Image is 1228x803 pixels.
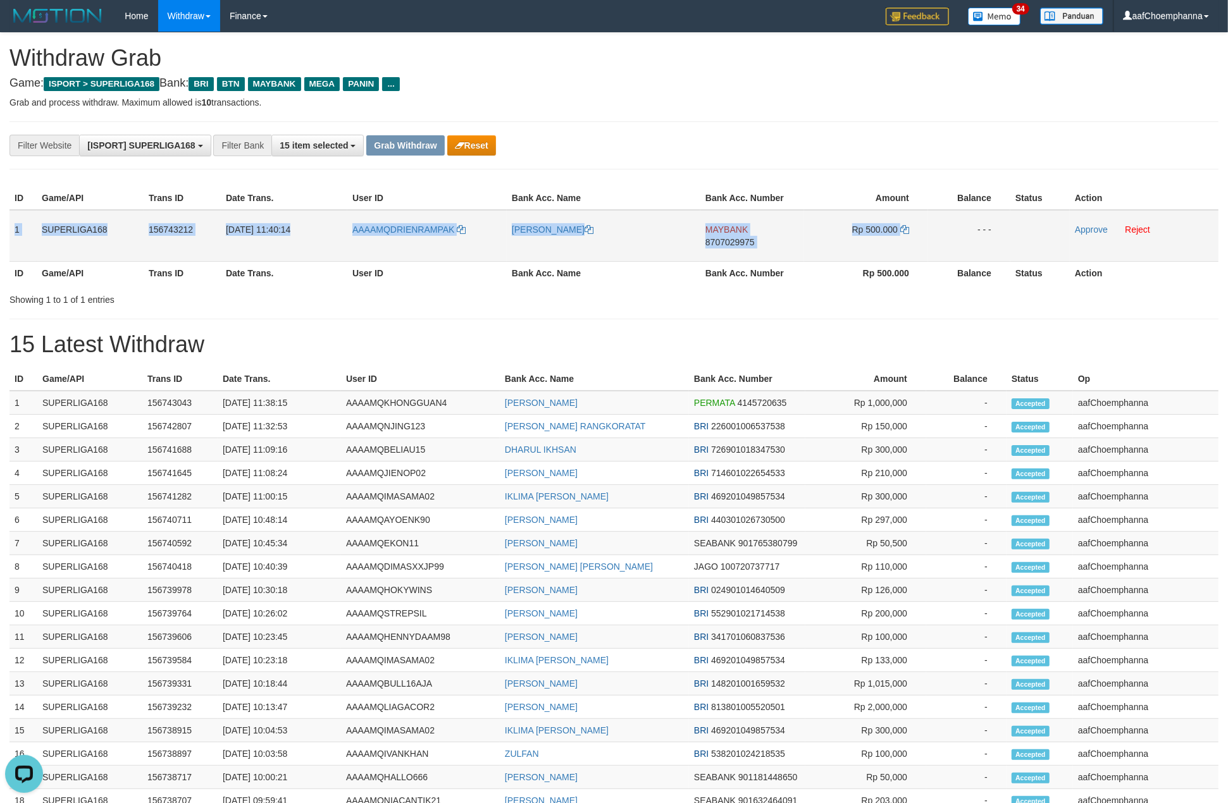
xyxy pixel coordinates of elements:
[926,508,1007,532] td: -
[9,696,37,719] td: 14
[218,625,341,649] td: [DATE] 10:23:45
[142,508,218,532] td: 156740711
[142,555,218,579] td: 156740418
[694,515,709,525] span: BRI
[1073,532,1219,555] td: aafChoemphanna
[9,187,37,210] th: ID
[9,46,1219,71] h1: Withdraw Grab
[149,224,193,235] span: 156743212
[341,532,500,555] td: AAAAMQEKON11
[341,367,500,391] th: User ID
[218,415,341,438] td: [DATE] 11:32:53
[218,532,341,555] td: [DATE] 10:45:34
[37,367,142,391] th: Game/API
[852,224,898,235] span: Rp 500.000
[1012,726,1050,737] span: Accepted
[700,261,804,285] th: Bank Acc. Number
[711,702,785,712] span: Copy 813801005520501 to clipboard
[9,415,37,438] td: 2
[352,224,466,235] a: AAAAMQDRIENRAMPAK
[341,719,500,742] td: AAAAMQIMASAMA02
[280,140,348,150] span: 15 item selected
[341,415,500,438] td: AAAAMQNJING123
[226,224,290,235] span: [DATE] 11:40:14
[512,224,593,235] a: [PERSON_NAME]
[928,261,1010,285] th: Balance
[9,672,37,696] td: 13
[37,766,142,789] td: SUPERLIGA168
[1073,391,1219,415] td: aafChoemphanna
[142,579,218,602] td: 156739978
[218,391,341,415] td: [DATE] 11:38:15
[1010,187,1070,210] th: Status
[217,77,245,91] span: BTN
[1012,539,1050,549] span: Accepted
[926,625,1007,649] td: -
[447,135,496,156] button: Reset
[1073,742,1219,766] td: aafChoemphanna
[694,678,709,689] span: BRI
[505,421,645,431] a: [PERSON_NAME] RANGKORATAT
[1040,8,1103,25] img: panduan.png
[341,766,500,789] td: AAAAMQHALLO666
[928,210,1010,262] td: - - -
[341,438,500,462] td: AAAAMQBELIAU15
[805,579,926,602] td: Rp 126,000
[87,140,195,150] span: [ISPORT] SUPERLIGA168
[1073,367,1219,391] th: Op
[44,77,159,91] span: ISPORT > SUPERLIGA168
[1012,445,1050,456] span: Accepted
[711,608,785,618] span: Copy 552901021714538 to clipboard
[341,462,500,485] td: AAAAMQJIENOP02
[1073,438,1219,462] td: aafChoemphanna
[711,515,785,525] span: Copy 440301026730500 to clipboard
[221,187,347,210] th: Date Trans.
[1073,696,1219,719] td: aafChoemphanna
[248,77,301,91] span: MAYBANK
[705,237,755,247] span: Copy 8707029975 to clipboard
[805,508,926,532] td: Rp 297,000
[505,632,578,642] a: [PERSON_NAME]
[142,415,218,438] td: 156742807
[738,538,797,548] span: Copy 901765380799 to clipboard
[218,579,341,602] td: [DATE] 10:30:18
[926,672,1007,696] td: -
[1012,562,1050,573] span: Accepted
[1012,632,1050,643] span: Accepted
[352,224,455,235] span: AAAAMQDRIENRAMPAK
[805,367,926,391] th: Amount
[1075,224,1108,235] a: Approve
[505,678,578,689] a: [PERSON_NAME]
[694,749,709,759] span: BRI
[142,766,218,789] td: 156738717
[505,538,578,548] a: [PERSON_NAME]
[505,655,609,665] a: IKLIMA [PERSON_NAME]
[1073,719,1219,742] td: aafChoemphanna
[142,625,218,649] td: 156739606
[9,332,1219,357] h1: 15 Latest Withdraw
[804,261,928,285] th: Rp 500.000
[37,579,142,602] td: SUPERLIGA168
[505,398,578,408] a: [PERSON_NAME]
[694,655,709,665] span: BRI
[341,649,500,672] td: AAAAMQIMASAMA02
[37,555,142,579] td: SUPERLIGA168
[341,485,500,508] td: AAAAMQIMASAMA02
[9,649,37,672] td: 12
[37,742,142,766] td: SUPERLIGA168
[505,444,576,455] a: DHARUL IKHSAN
[343,77,379,91] span: PANIN
[218,742,341,766] td: [DATE] 10:03:58
[9,532,37,555] td: 7
[1073,625,1219,649] td: aafChoemphanna
[694,632,709,642] span: BRI
[9,135,79,156] div: Filter Website
[721,561,779,572] span: Copy 100720737717 to clipboard
[694,398,735,408] span: PERMATA
[694,702,709,712] span: BRI
[1012,773,1050,783] span: Accepted
[926,602,1007,625] td: -
[341,391,500,415] td: AAAAMQKHONGGUAN4
[694,561,718,572] span: JAGO
[37,415,142,438] td: SUPERLIGA168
